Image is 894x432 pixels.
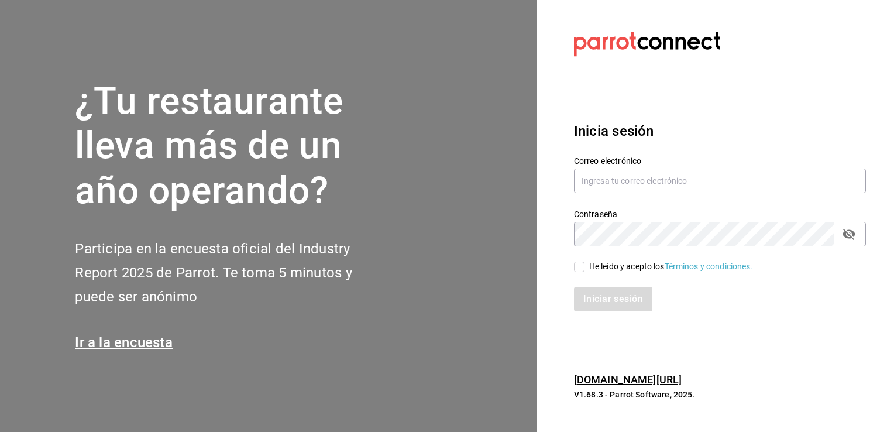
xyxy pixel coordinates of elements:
a: Términos y condiciones. [665,262,753,271]
div: He leído y acepto los [589,260,753,273]
h1: ¿Tu restaurante lleva más de un año operando? [75,79,391,214]
p: V1.68.3 - Parrot Software, 2025. [574,389,866,400]
a: [DOMAIN_NAME][URL] [574,373,682,386]
a: Ir a la encuesta [75,334,173,351]
h2: Participa en la encuesta oficial del Industry Report 2025 de Parrot. Te toma 5 minutos y puede se... [75,237,391,308]
label: Contraseña [574,210,866,218]
label: Correo electrónico [574,156,866,164]
input: Ingresa tu correo electrónico [574,169,866,193]
h3: Inicia sesión [574,121,866,142]
button: passwordField [839,224,859,244]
